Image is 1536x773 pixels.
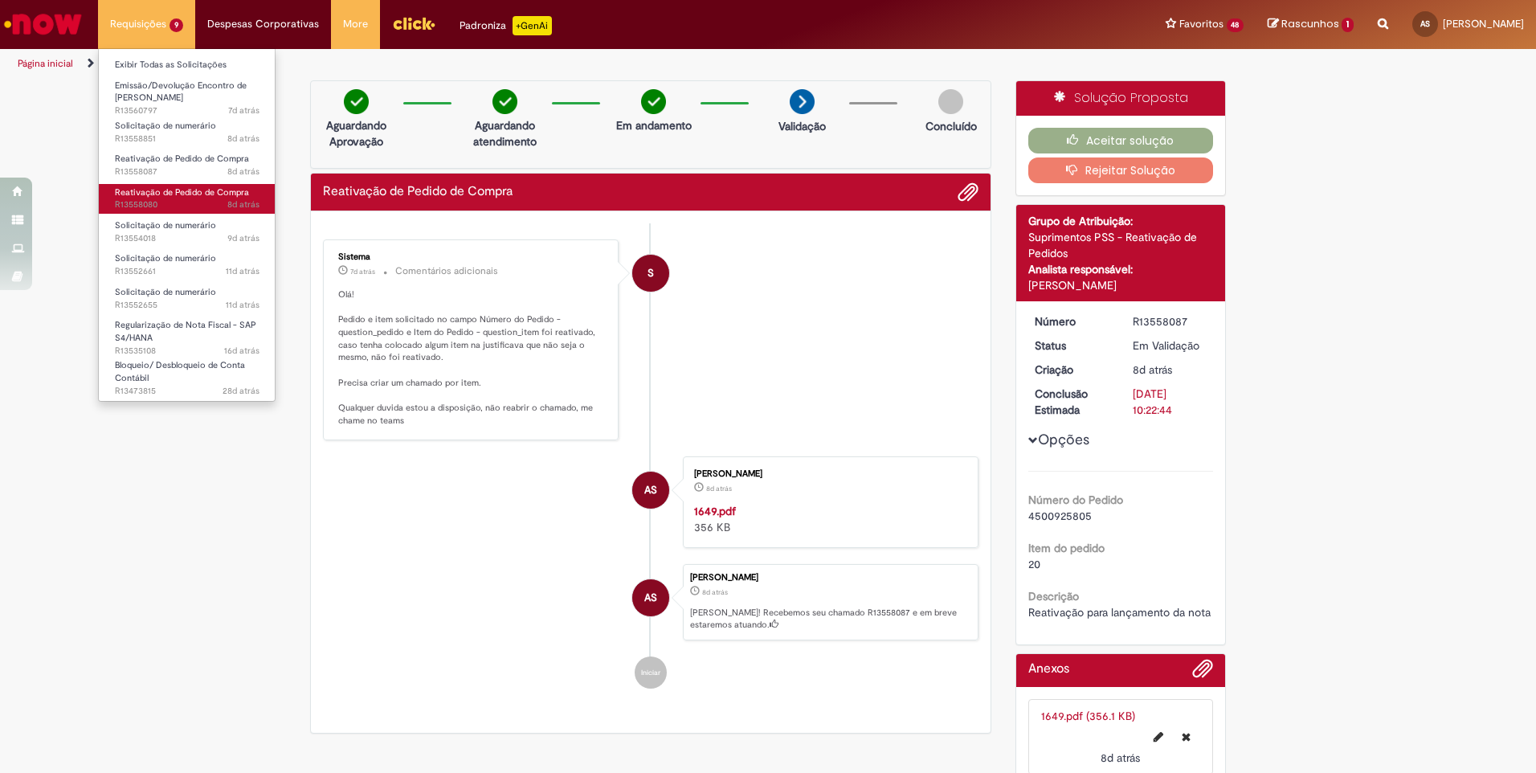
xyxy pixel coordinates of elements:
[632,472,669,509] div: Abigail Christine Sousa dos Santos
[110,16,166,32] span: Requisições
[99,217,276,247] a: Aberto R13554018 : Solicitação de numerário
[1028,509,1092,523] span: 4500925805
[632,579,669,616] div: Abigail Christine Sousa dos Santos
[344,89,369,114] img: check-circle-green.png
[207,16,319,32] span: Despesas Corporativas
[616,117,692,133] p: Em andamento
[1133,386,1207,418] div: [DATE] 10:22:44
[338,288,606,427] p: Olá! Pedido e item solicitado no campo Número do Pedido - question_pedido e Item do Pedido - ques...
[1192,658,1213,687] button: Adicionar anexos
[115,133,259,145] span: R13558851
[170,18,183,32] span: 9
[1028,589,1079,603] b: Descrição
[790,89,815,114] img: arrow-next.png
[706,484,732,493] span: 8d atrás
[338,252,606,262] div: Sistema
[778,118,826,134] p: Validação
[1133,337,1207,354] div: Em Validação
[647,254,654,292] span: S
[99,357,276,391] a: Aberto R13473815 : Bloqueio/ Desbloqueio de Conta Contábil
[460,16,552,35] div: Padroniza
[227,232,259,244] span: 9d atrás
[317,117,395,149] p: Aguardando Aprovação
[492,89,517,114] img: check-circle-green.png
[1028,662,1069,677] h2: Anexos
[115,319,256,344] span: Regularização de Nota Fiscal - SAP S4/HANA
[1268,17,1354,32] a: Rascunhos
[1028,605,1211,620] span: Reativação para lançamento da nota
[1133,362,1172,377] time: 23/09/2025 10:22:40
[1028,229,1214,261] div: Suprimentos PSS - Reativação de Pedidos
[1028,157,1214,183] button: Rejeitar Solução
[115,265,259,278] span: R13552661
[1016,81,1226,116] div: Solução Proposta
[513,16,552,35] p: +GenAi
[1028,261,1214,277] div: Analista responsável:
[227,198,259,211] span: 8d atrás
[1133,362,1172,377] span: 8d atrás
[2,8,84,40] img: ServiceNow
[343,16,368,32] span: More
[12,49,1012,79] ul: Trilhas de página
[1101,751,1140,765] span: 8d atrás
[115,153,249,165] span: Reativação de Pedido de Compra
[690,573,970,583] div: [PERSON_NAME]
[115,252,216,264] span: Solicitação de numerário
[644,471,657,509] span: AS
[115,80,247,104] span: Emissão/Devolução Encontro de [PERSON_NAME]
[1041,709,1135,723] a: 1649.pdf (356.1 KB)
[223,385,259,397] span: 28d atrás
[115,345,259,358] span: R13535108
[1023,362,1121,378] dt: Criação
[99,184,276,214] a: Aberto R13558080 : Reativação de Pedido de Compra
[925,118,977,134] p: Concluído
[99,150,276,180] a: Aberto R13558087 : Reativação de Pedido de Compra
[1144,724,1173,750] button: Editar nome de arquivo 1649.pdf
[1028,493,1123,507] b: Número do Pedido
[115,232,259,245] span: R13554018
[632,255,669,292] div: System
[350,267,375,276] time: 24/09/2025 08:46:48
[1443,17,1524,31] span: [PERSON_NAME]
[644,579,657,617] span: AS
[694,469,962,479] div: [PERSON_NAME]
[706,484,732,493] time: 23/09/2025 10:22:25
[1172,724,1200,750] button: Excluir 1649.pdf
[99,56,276,74] a: Exibir Todas as Solicitações
[1133,313,1207,329] div: R13558087
[323,185,513,199] h2: Reativação de Pedido de Compra Histórico de tíquete
[227,133,259,145] span: 8d atrás
[99,117,276,147] a: Aberto R13558851 : Solicitação de numerário
[392,11,435,35] img: click_logo_yellow_360x200.png
[98,48,276,402] ul: Requisições
[115,120,216,132] span: Solicitação de numerário
[226,265,259,277] span: 11d atrás
[1028,213,1214,229] div: Grupo de Atribuição:
[958,182,978,202] button: Adicionar anexos
[99,250,276,280] a: Aberto R13552661 : Solicitação de numerário
[115,104,259,117] span: R13560797
[115,286,216,298] span: Solicitação de numerário
[1028,277,1214,293] div: [PERSON_NAME]
[323,223,978,705] ul: Histórico de tíquete
[694,504,736,518] a: 1649.pdf
[115,299,259,312] span: R13552655
[1342,18,1354,32] span: 1
[115,186,249,198] span: Reativação de Pedido de Compra
[99,77,276,112] a: Aberto R13560797 : Emissão/Devolução Encontro de Contas Fornecedor
[1179,16,1223,32] span: Favoritos
[938,89,963,114] img: img-circle-grey.png
[690,607,970,632] p: [PERSON_NAME]! Recebemos seu chamado R13558087 e em breve estaremos atuando.
[115,359,245,384] span: Bloqueio/ Desbloqueio de Conta Contábil
[1028,557,1040,571] span: 20
[702,587,728,597] span: 8d atrás
[226,299,259,311] span: 11d atrás
[1420,18,1430,29] span: AS
[1028,128,1214,153] button: Aceitar solução
[18,57,73,70] a: Página inicial
[1133,362,1207,378] div: 23/09/2025 10:22:40
[1023,313,1121,329] dt: Número
[115,385,259,398] span: R13473815
[227,166,259,178] span: 8d atrás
